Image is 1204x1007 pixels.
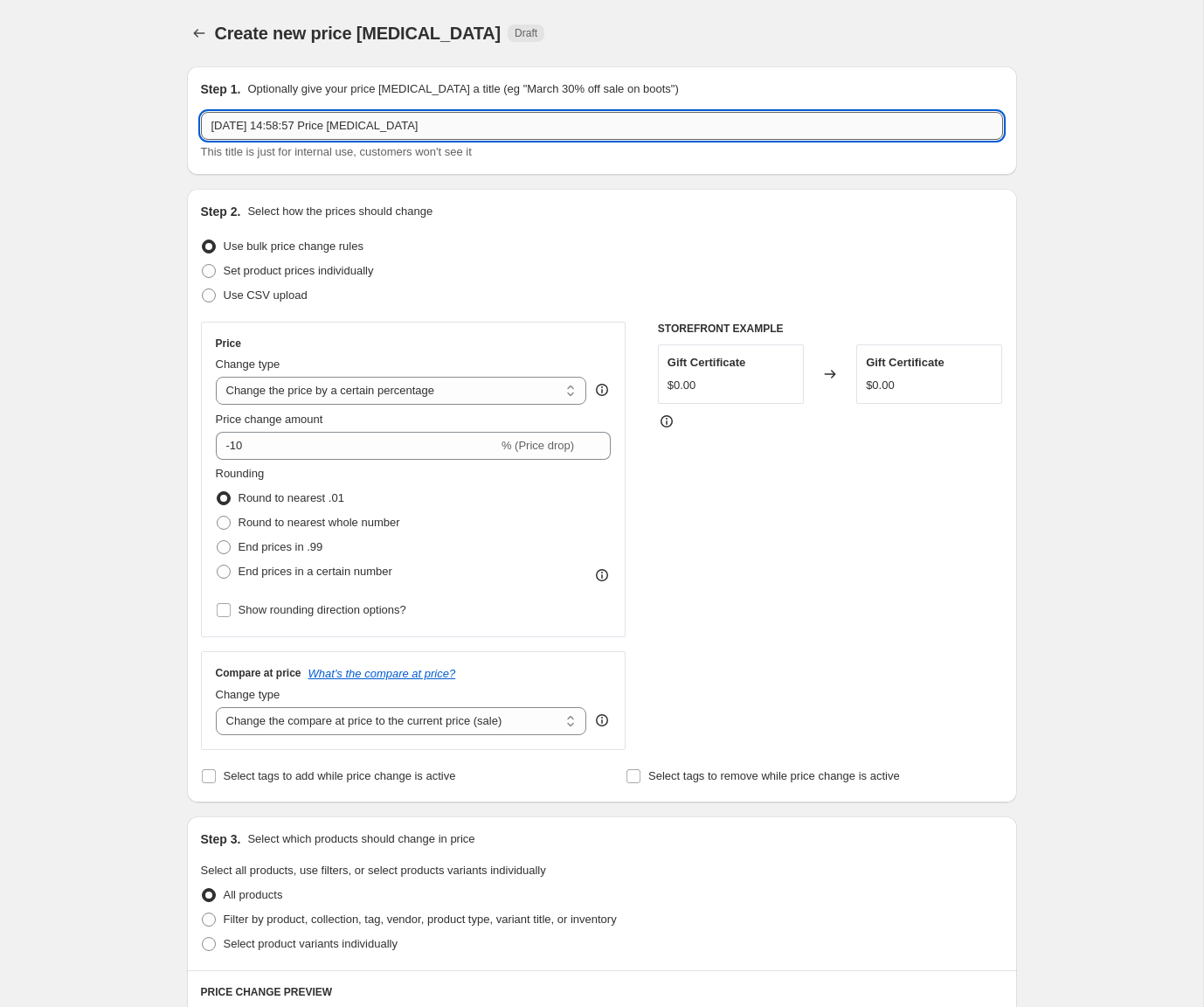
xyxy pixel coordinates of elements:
span: Select tags to add while price change is active [224,769,456,782]
span: End prices in a certain number [239,565,392,578]
span: Rounding [216,467,265,480]
span: Change type [216,358,280,371]
span: Change type [216,688,280,701]
div: help [593,712,611,729]
div: $0.00 [866,377,895,394]
span: Round to nearest .01 [239,491,344,504]
span: Round to nearest whole number [239,516,400,529]
h3: Price [216,337,241,351]
span: Gift Certificate [866,356,945,369]
span: All products [224,888,283,901]
p: Optionally give your price [MEDICAL_DATA] a title (eg "March 30% off sale on boots") [247,80,678,98]
input: -15 [216,432,498,460]
span: % (Price drop) [502,439,574,452]
h6: PRICE CHANGE PREVIEW [201,985,1003,999]
span: Use CSV upload [224,288,308,302]
span: Draft [515,26,537,40]
span: Set product prices individually [224,264,374,277]
span: Select product variants individually [224,937,398,950]
span: This title is just for internal use, customers won't see it [201,145,472,158]
span: Gift Certificate [668,356,746,369]
span: Select tags to remove while price change is active [648,769,900,782]
span: End prices in .99 [239,540,323,553]
h6: STOREFRONT EXAMPLE [658,322,1003,336]
div: $0.00 [668,377,696,394]
h3: Compare at price [216,666,301,680]
p: Select which products should change in price [247,830,474,848]
p: Select how the prices should change [247,203,432,220]
input: 30% off holiday sale [201,112,1003,140]
button: What's the compare at price? [308,667,456,680]
div: help [593,381,611,399]
span: Select all products, use filters, or select products variants individually [201,864,546,877]
span: Use bulk price change rules [224,240,363,253]
span: Create new price [MEDICAL_DATA] [215,24,502,43]
span: Price change amount [216,413,323,426]
h2: Step 3. [201,830,241,848]
h2: Step 1. [201,80,241,98]
button: Price change jobs [187,21,211,45]
h2: Step 2. [201,203,241,220]
span: Filter by product, collection, tag, vendor, product type, variant title, or inventory [224,913,617,926]
span: Show rounding direction options? [239,603,406,616]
